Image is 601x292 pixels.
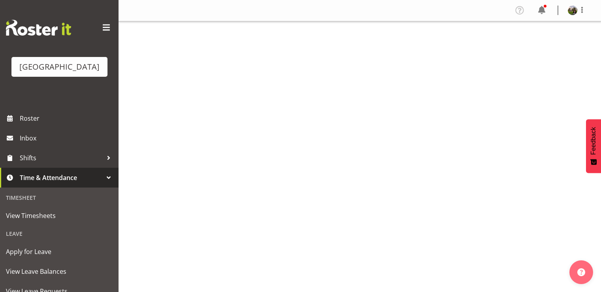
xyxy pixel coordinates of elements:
[590,127,597,155] span: Feedback
[2,206,117,226] a: View Timesheets
[20,152,103,164] span: Shifts
[586,119,601,173] button: Feedback - Show survey
[20,132,115,144] span: Inbox
[568,6,577,15] img: valerie-donaldson30b84046e2fb4b3171eb6bf86b7ff7f4.png
[20,112,115,124] span: Roster
[2,262,117,281] a: View Leave Balances
[6,265,113,277] span: View Leave Balances
[2,190,117,206] div: Timesheet
[6,20,71,36] img: Rosterit website logo
[6,246,113,258] span: Apply for Leave
[2,226,117,242] div: Leave
[19,61,100,73] div: [GEOGRAPHIC_DATA]
[577,268,585,276] img: help-xxl-2.png
[6,210,113,222] span: View Timesheets
[2,242,117,262] a: Apply for Leave
[20,172,103,184] span: Time & Attendance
